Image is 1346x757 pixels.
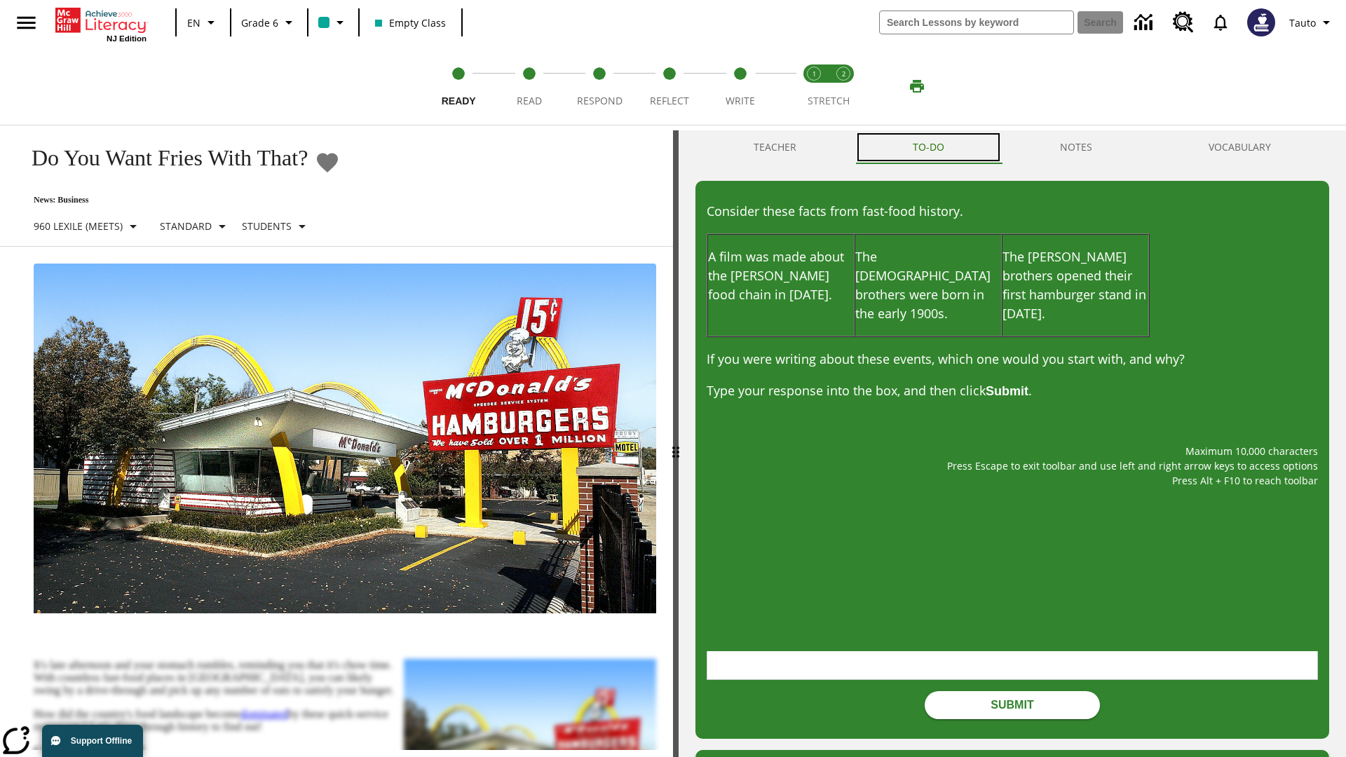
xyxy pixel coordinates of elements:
[707,458,1318,473] p: Press Escape to exit toolbar and use left and right arrow keys to access options
[236,10,303,35] button: Grade: Grade 6, Select a grade
[242,219,292,233] p: Students
[808,94,850,107] span: STRETCH
[794,48,834,125] button: Stretch Read step 1 of 2
[1126,4,1164,42] a: Data Center
[1002,247,1148,323] p: The [PERSON_NAME] brothers opened their first hamburger stand in [DATE].
[236,214,316,239] button: Select Student
[986,384,1028,398] strong: Submit
[107,34,147,43] span: NJ Edition
[679,130,1346,757] div: activity
[673,130,679,757] div: Press Enter or Spacebar and then press right and left arrow keys to move the slider
[187,15,200,30] span: EN
[895,74,939,99] button: Print
[517,94,542,107] span: Read
[315,150,340,175] button: Add to Favorites - Do You Want Fries With That?
[34,219,123,233] p: 960 Lexile (Meets)
[442,95,476,107] span: Ready
[418,48,499,125] button: Ready step 1 of 5
[1239,4,1284,41] button: Select a new avatar
[160,219,212,233] p: Standard
[823,48,864,125] button: Stretch Respond step 2 of 2
[488,48,569,125] button: Read step 2 of 5
[55,5,147,43] div: Home
[577,94,623,107] span: Respond
[17,145,308,171] h1: Do You Want Fries With That?
[42,725,143,757] button: Support Offline
[925,691,1100,719] button: Submit
[71,736,132,746] span: Support Offline
[1002,130,1151,164] button: NOTES
[1284,10,1340,35] button: Profile/Settings
[726,94,755,107] span: Write
[1164,4,1202,41] a: Resource Center, Will open in new tab
[559,48,640,125] button: Respond step 3 of 5
[707,350,1318,369] p: If you were writing about these events, which one would you start with, and why?
[813,69,816,79] text: 1
[700,48,781,125] button: Write step 5 of 5
[707,444,1318,458] p: Maximum 10,000 characters
[154,214,236,239] button: Scaffolds, Standard
[241,15,278,30] span: Grade 6
[695,130,1329,164] div: Instructional Panel Tabs
[313,10,354,35] button: Class color is teal. Change class color
[855,130,1002,164] button: TO-DO
[1150,130,1329,164] button: VOCABULARY
[707,202,1318,221] p: Consider these facts from fast-food history.
[1202,4,1239,41] a: Notifications
[695,130,855,164] button: Teacher
[6,2,47,43] button: Open side menu
[855,247,1001,323] p: The [DEMOGRAPHIC_DATA] brothers were born in the early 1900s.
[707,473,1318,488] p: Press Alt + F10 to reach toolbar
[375,15,446,30] span: Empty Class
[11,11,199,27] body: Maximum 10,000 characters Press Escape to exit toolbar and use left and right arrow keys to acces...
[707,381,1318,401] p: Type your response into the box, and then click .
[629,48,710,125] button: Reflect step 4 of 5
[181,10,226,35] button: Language: EN, Select a language
[1289,15,1316,30] span: Tauto
[708,247,854,304] p: A film was made about the [PERSON_NAME] food chain in [DATE].
[842,69,845,79] text: 2
[34,264,656,614] img: One of the first McDonald's stores, with the iconic red sign and golden arches.
[1247,8,1275,36] img: Avatar
[650,94,689,107] span: Reflect
[17,195,340,205] p: News: Business
[880,11,1073,34] input: search field
[28,214,147,239] button: Select Lexile, 960 Lexile (Meets)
